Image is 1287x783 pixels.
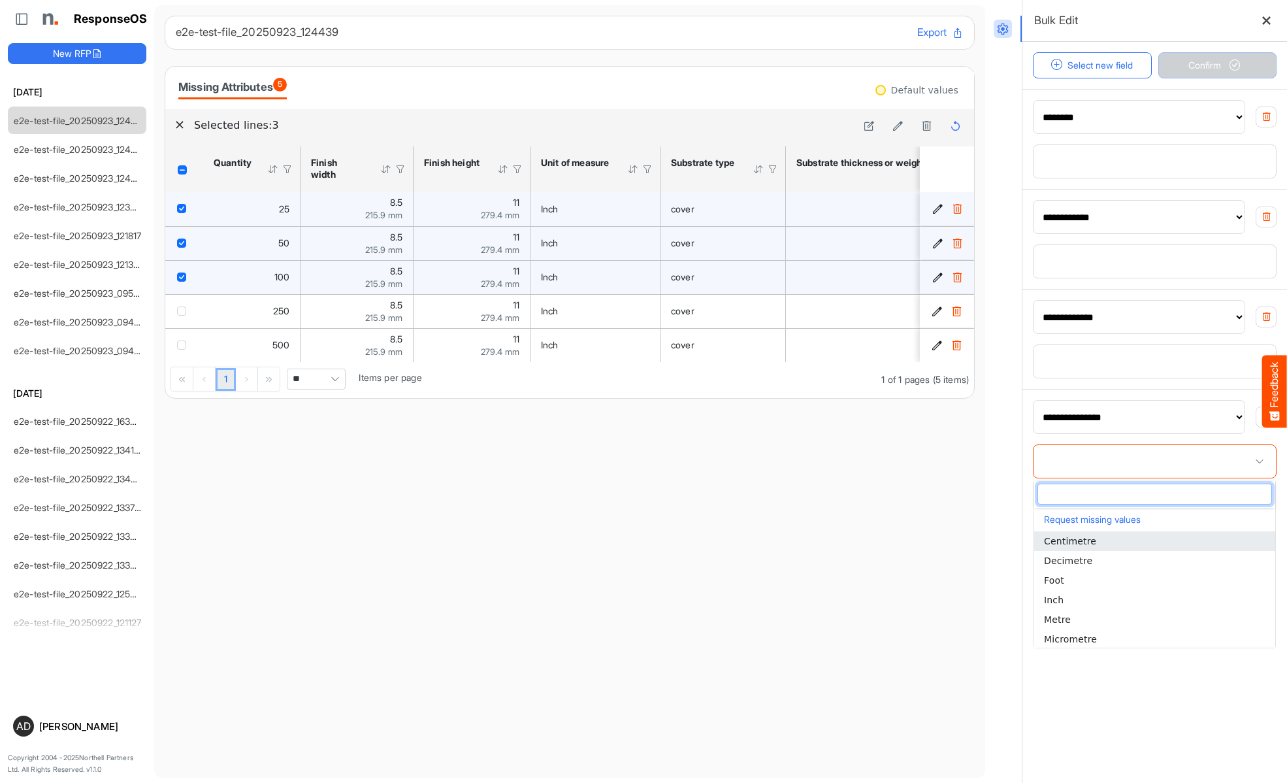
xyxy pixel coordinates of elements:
span: (5 items) [933,374,969,385]
ul: popup [1034,531,1275,708]
td: 80 is template cell Column Header httpsnorthellcomontologiesmapping-rulesmaterialhasmaterialthick... [786,294,980,328]
input: dropdownlistfilter [1038,484,1271,504]
div: Go to first page [171,367,193,391]
span: 8.5 [390,231,402,242]
div: Filter Icon [282,163,293,175]
span: AD [16,721,31,731]
button: Edit [931,271,944,284]
h1: ResponseOS [74,12,148,26]
div: Quantity [214,157,250,169]
span: Inch [541,271,559,282]
p: Copyright 2004 - 2025 Northell Partners Ltd. All Rights Reserved. v 1.1.0 [8,752,146,775]
span: Decimetre [1044,556,1092,566]
span: 215.9 mm [365,346,402,357]
a: e2e-test-file_20250922_133449 [14,531,148,542]
a: e2e-test-file_20250922_125530 [14,588,147,599]
span: Items per page [359,372,421,383]
td: checkbox [165,294,203,328]
td: 80 is template cell Column Header httpsnorthellcomontologiesmapping-rulesmaterialhasmaterialthick... [786,192,980,226]
button: Delete [951,271,964,284]
div: Filter Icon [395,163,406,175]
td: Inch is template cell Column Header httpsnorthellcomontologiesmapping-rulesmeasurementhasunitofme... [530,260,660,294]
td: eba42757-9f3b-4c79-91dd-c387ff6baf1c is template cell Column Header [920,260,977,294]
a: e2e-test-file_20250923_124231 [14,144,145,155]
td: 313eed5d-5c88-420e-a45e-94682004e0af is template cell Column Header [920,328,977,362]
td: cover is template cell Column Header httpsnorthellcomontologiesmapping-rulesmaterialhassubstratem... [660,294,786,328]
button: Edit [931,237,944,250]
a: e2e-test-file_20250923_094940 [14,316,152,327]
td: 250 is template cell Column Header httpsnorthellcomontologiesmapping-rulesorderhasquantity [203,294,301,328]
span: Inch [541,237,559,248]
td: 8.5 is template cell Column Header httpsnorthellcomontologiesmapping-rulesmeasurementhasfinishsiz... [301,192,414,226]
div: Filter Icon [767,163,779,175]
a: e2e-test-file_20250923_124439 [14,115,148,126]
a: Page 1 of 1 Pages [216,368,236,392]
td: 8.5 is template cell Column Header httpsnorthellcomontologiesmapping-rulesmeasurementhasfinishsiz... [301,226,414,260]
span: cover [671,339,694,350]
td: Inch is template cell Column Header httpsnorthellcomontologiesmapping-rulesmeasurementhasunitofme... [530,328,660,362]
span: 11 [513,265,519,276]
div: Default values [891,86,958,95]
td: checkbox [165,226,203,260]
td: cover is template cell Column Header httpsnorthellcomontologiesmapping-rulesmaterialhassubstratem... [660,192,786,226]
button: Delete [950,305,963,318]
div: Substrate thickness or weight [796,157,930,169]
a: e2e-test-file_20250922_133214 [14,559,145,571]
span: Inch [541,203,559,214]
a: e2e-test-file_20250923_121340 [14,259,146,270]
button: Delete [951,203,964,216]
td: checkbox [165,192,203,226]
span: Micrometre [1044,634,1097,644]
button: Feedback [1262,356,1287,428]
div: Finish height [424,157,480,169]
span: 215.9 mm [365,278,402,289]
div: Go to next page [236,367,258,391]
span: 8.5 [390,265,402,276]
span: 8.5 [390,299,402,310]
span: 50 [278,237,289,248]
a: e2e-test-file_20250923_121817 [14,230,142,241]
td: checkbox [165,328,203,362]
div: Go to previous page [193,367,216,391]
button: Request missing values [1041,511,1269,528]
td: 100 is template cell Column Header httpsnorthellcomontologiesmapping-rulesorderhasquantity [203,260,301,294]
td: 8.5 is template cell Column Header httpsnorthellcomontologiesmapping-rulesmeasurementhasfinishsiz... [301,294,414,328]
td: 11 is template cell Column Header httpsnorthellcomontologiesmapping-rulesmeasurementhasfinishsize... [414,294,530,328]
div: Finish width [311,157,363,180]
button: Delete [951,237,964,250]
div: Missing Attributes [178,78,287,96]
td: Inch is template cell Column Header httpsnorthellcomontologiesmapping-rulesmeasurementhasunitofme... [530,192,660,226]
td: 8.5 is template cell Column Header httpsnorthellcomontologiesmapping-rulesmeasurementhasfinishsiz... [301,260,414,294]
span: 25 [279,203,289,214]
span: 215.9 mm [365,244,402,255]
td: 80 is template cell Column Header httpsnorthellcomontologiesmapping-rulesmaterialhasmaterialthick... [786,328,980,362]
button: Edit [931,203,944,216]
td: 11 is template cell Column Header httpsnorthellcomontologiesmapping-rulesmeasurementhasfinishsize... [414,226,530,260]
td: 500 is template cell Column Header httpsnorthellcomontologiesmapping-rulesorderhasquantity [203,328,301,362]
button: Edit [930,339,943,352]
button: Edit [930,305,943,318]
span: 100 [274,271,289,282]
span: 1 of 1 pages [881,374,930,385]
span: 279.4 mm [481,278,519,289]
div: Filter Icon [512,163,523,175]
span: 279.4 mm [481,346,519,357]
div: Unit of measure [541,157,610,169]
span: cover [671,305,694,316]
span: Inch [541,305,559,316]
div: Substrate type [671,157,736,169]
span: 279.4 mm [481,244,519,255]
a: e2e-test-file_20250922_163414 [14,416,146,427]
span: Pagerdropdown [287,369,346,390]
span: Confirm [1188,58,1246,73]
a: e2e-test-file_20250923_094821 [14,345,148,356]
span: cover [671,237,694,248]
td: Inch is template cell Column Header httpsnorthellcomontologiesmapping-rulesmeasurementhasunitofme... [530,294,660,328]
h6: e2e-test-file_20250923_124439 [176,27,907,38]
div: Filter Icon [642,163,653,175]
a: e2e-test-file_20250923_123854 [14,201,147,212]
span: 279.4 mm [481,210,519,220]
span: Centimetre [1044,536,1096,546]
td: 11 is template cell Column Header httpsnorthellcomontologiesmapping-rulesmeasurementhasfinishsize... [414,192,530,226]
td: 80 is template cell Column Header httpsnorthellcomontologiesmapping-rulesmaterialhasmaterialthick... [786,260,980,294]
